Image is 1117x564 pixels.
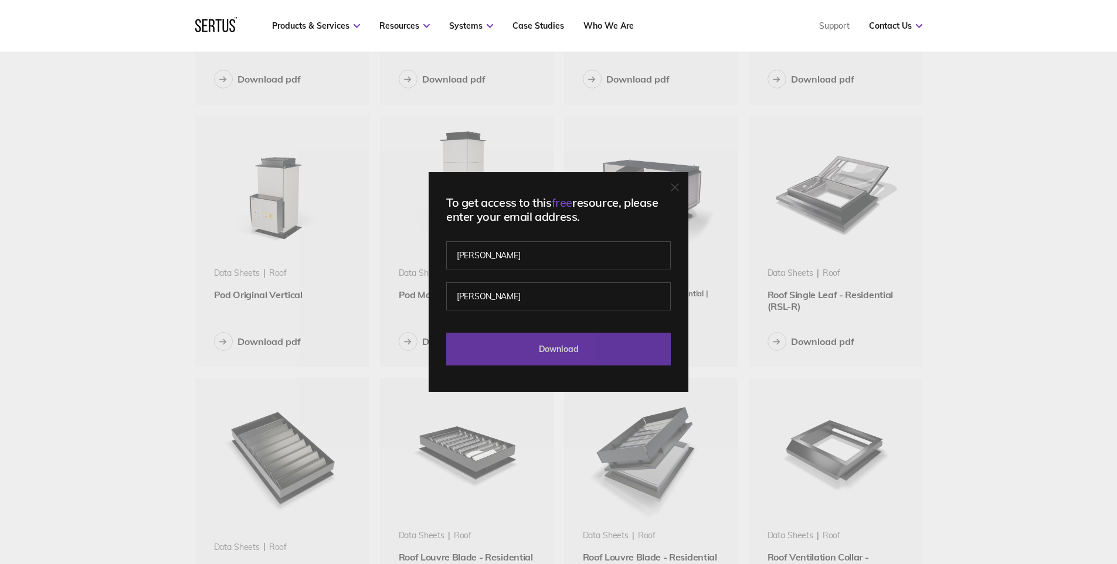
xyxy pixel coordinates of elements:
input: Last name* [446,282,671,310]
input: Download [446,333,671,365]
input: First name* [446,241,671,269]
a: Systems [449,20,493,31]
a: Case Studies [512,20,564,31]
iframe: Chat Widget [906,428,1117,564]
a: Resources [379,20,430,31]
span: free [552,195,572,210]
a: Products & Services [272,20,360,31]
div: To get access to this resource, please enter your email address. [446,196,671,224]
a: Contact Us [869,20,922,31]
a: Support [819,20,850,31]
a: Who We Are [583,20,634,31]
